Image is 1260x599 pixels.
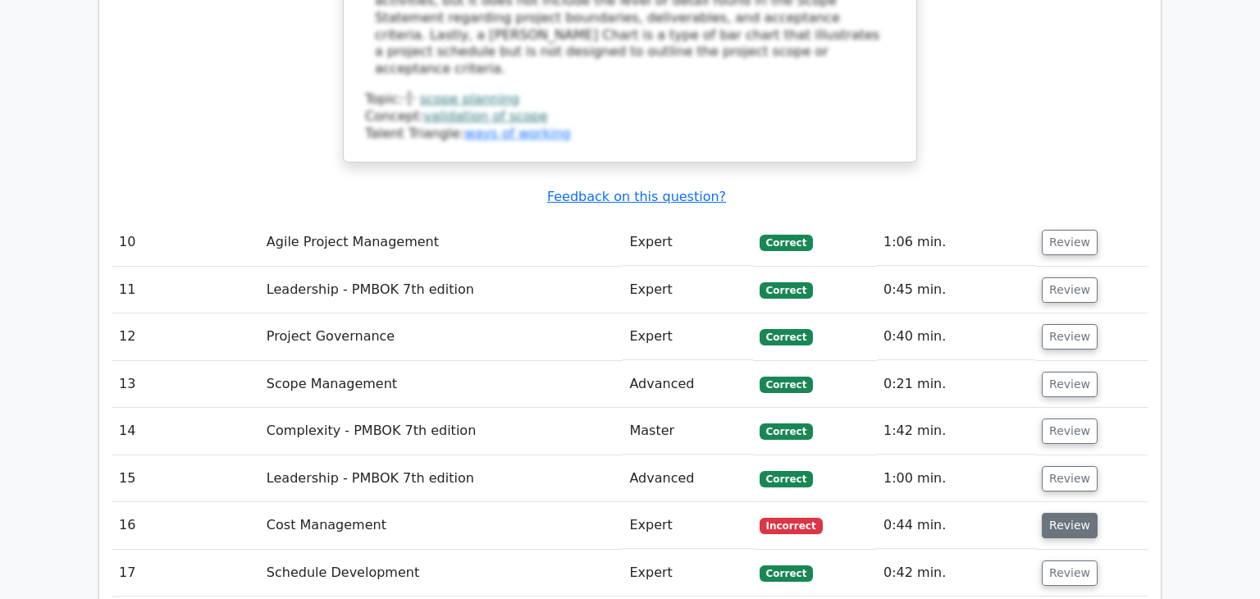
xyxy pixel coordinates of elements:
[1042,513,1098,538] button: Review
[760,235,813,251] span: Correct
[1042,560,1098,586] button: Review
[877,408,1035,455] td: 1:42 min.
[760,329,813,345] span: Correct
[877,502,1035,549] td: 0:44 min.
[877,361,1035,408] td: 0:21 min.
[112,550,260,597] td: 17
[260,313,623,360] td: Project Governance
[260,455,623,502] td: Leadership - PMBOK 7th edition
[760,282,813,299] span: Correct
[112,408,260,455] td: 14
[260,502,623,549] td: Cost Management
[112,313,260,360] td: 12
[365,108,895,126] div: Concept:
[112,267,260,313] td: 11
[260,408,623,455] td: Complexity - PMBOK 7th edition
[112,361,260,408] td: 13
[877,550,1035,597] td: 0:42 min.
[1042,277,1098,303] button: Review
[760,471,813,487] span: Correct
[623,361,752,408] td: Advanced
[424,108,548,124] a: validation of scope
[877,219,1035,266] td: 1:06 min.
[760,377,813,393] span: Correct
[260,267,623,313] td: Leadership - PMBOK 7th edition
[112,502,260,549] td: 16
[112,219,260,266] td: 10
[1042,324,1098,350] button: Review
[760,518,823,534] span: Incorrect
[760,565,813,582] span: Correct
[260,361,623,408] td: Scope Management
[1042,372,1098,397] button: Review
[623,313,752,360] td: Expert
[420,91,519,107] a: scope planning
[365,91,895,142] div: Talent Triangle:
[623,550,752,597] td: Expert
[623,267,752,313] td: Expert
[623,219,752,266] td: Expert
[547,189,726,204] a: Feedback on this question?
[365,91,895,108] div: Topic:
[1042,418,1098,444] button: Review
[623,502,752,549] td: Expert
[260,550,623,597] td: Schedule Development
[877,267,1035,313] td: 0:45 min.
[1042,230,1098,255] button: Review
[464,126,571,141] a: ways of working
[760,423,813,440] span: Correct
[623,408,752,455] td: Master
[877,455,1035,502] td: 1:00 min.
[623,455,752,502] td: Advanced
[112,455,260,502] td: 15
[877,313,1035,360] td: 0:40 min.
[260,219,623,266] td: Agile Project Management
[1042,466,1098,492] button: Review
